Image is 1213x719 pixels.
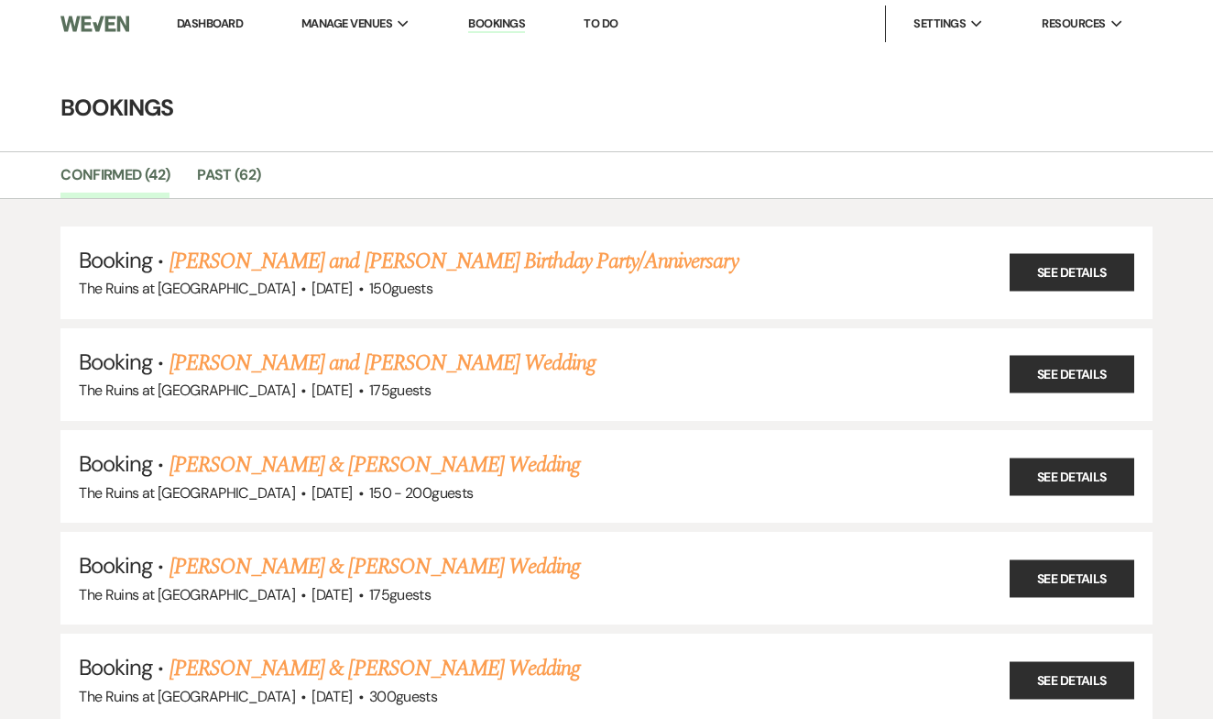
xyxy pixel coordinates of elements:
[584,16,617,31] a: To Do
[1010,458,1134,495] a: See Details
[369,585,431,604] span: 175 guests
[79,653,152,681] span: Booking
[169,245,738,278] a: [PERSON_NAME] and [PERSON_NAME] Birthday Party/Anniversary
[169,347,596,380] a: [PERSON_NAME] and [PERSON_NAME] Wedding
[79,585,295,604] span: The Ruins at [GEOGRAPHIC_DATA]
[169,550,580,583] a: [PERSON_NAME] & [PERSON_NAME] Wedding
[311,279,352,298] span: [DATE]
[369,687,437,706] span: 300 guests
[79,483,295,503] span: The Ruins at [GEOGRAPHIC_DATA]
[311,585,352,604] span: [DATE]
[79,246,152,274] span: Booking
[79,551,152,580] span: Booking
[177,16,243,31] a: Dashboard
[60,163,169,198] a: Confirmed (42)
[169,448,580,481] a: [PERSON_NAME] & [PERSON_NAME] Wedding
[468,16,525,33] a: Bookings
[169,652,580,685] a: [PERSON_NAME] & [PERSON_NAME] Wedding
[369,381,431,400] span: 175 guests
[1010,661,1134,699] a: See Details
[311,381,352,400] span: [DATE]
[60,5,129,43] img: Weven Logo
[79,279,295,298] span: The Ruins at [GEOGRAPHIC_DATA]
[1010,356,1134,393] a: See Details
[311,687,352,706] span: [DATE]
[1042,15,1105,33] span: Resources
[369,279,432,298] span: 150 guests
[79,687,295,706] span: The Ruins at [GEOGRAPHIC_DATA]
[913,15,966,33] span: Settings
[79,449,152,478] span: Booking
[369,483,473,503] span: 150 - 200 guests
[79,381,295,400] span: The Ruins at [GEOGRAPHIC_DATA]
[301,15,392,33] span: Manage Venues
[1010,559,1134,597] a: See Details
[311,483,352,503] span: [DATE]
[79,348,152,376] span: Booking
[197,163,260,198] a: Past (62)
[1010,254,1134,292] a: See Details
